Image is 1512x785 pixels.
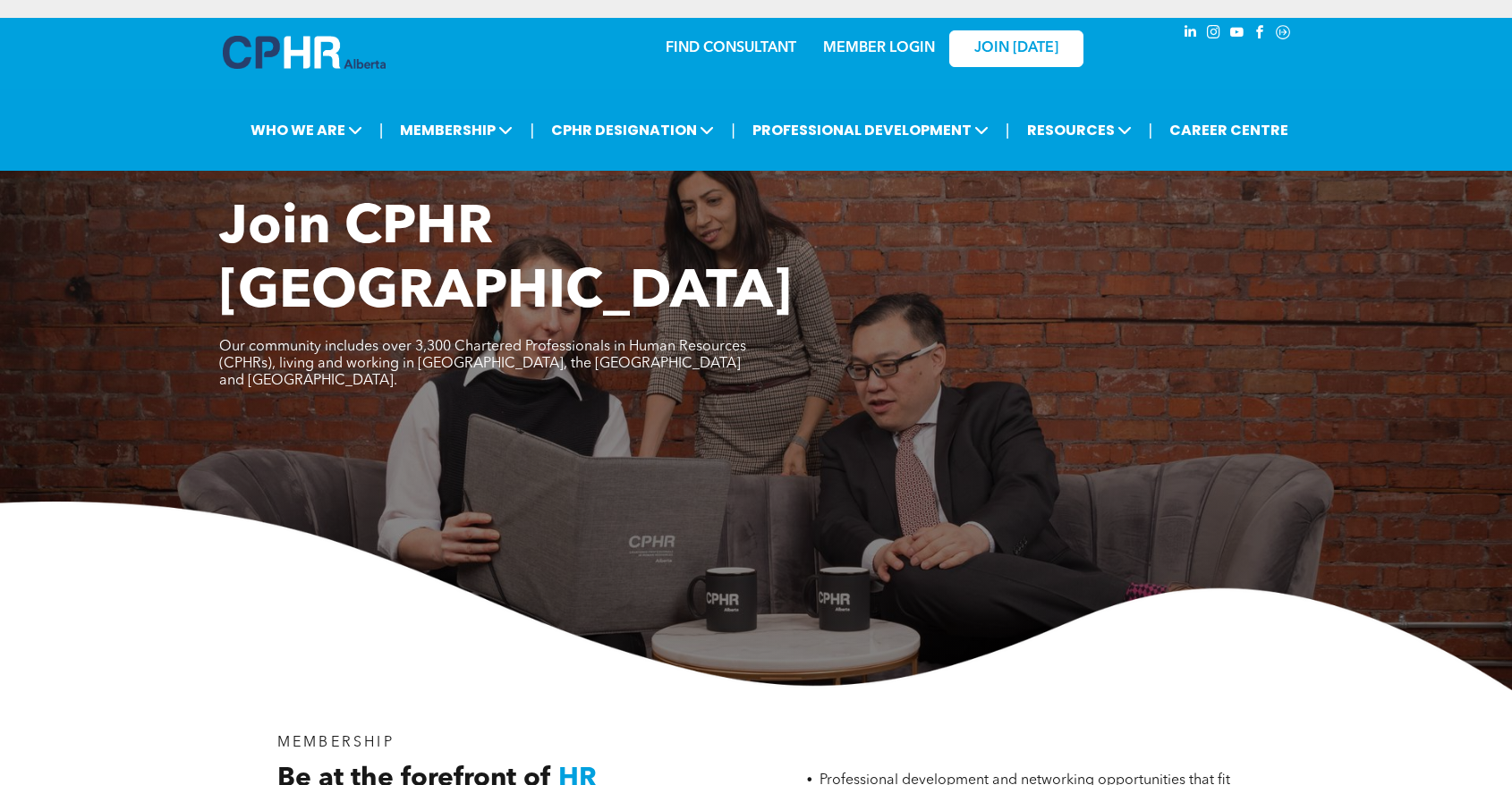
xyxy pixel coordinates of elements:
a: linkedin [1180,22,1200,46]
span: JOIN [DATE] [974,40,1058,57]
li: | [731,112,735,148]
span: Our community includes over 3,300 Chartered Professionals in Human Resources (CPHRs), living and ... [219,340,746,388]
a: youtube [1227,22,1246,46]
a: JOIN [DATE] [949,30,1083,67]
span: WHO WE ARE [245,114,368,147]
img: A blue and white logo for cp alberta [223,36,386,69]
a: instagram [1203,22,1223,46]
span: MEMBERSHIP [277,736,395,750]
span: RESOURCES [1022,114,1137,147]
a: facebook [1250,22,1270,46]
a: Social network [1273,22,1293,46]
li: | [379,112,384,148]
a: FIND CONSULTANT [666,41,796,55]
span: PROFESSIONAL DEVELOPMENT [747,114,994,147]
span: CPHR DESIGNATION [546,114,719,147]
li: | [1006,112,1010,148]
li: | [1149,112,1153,148]
span: Join CPHR [GEOGRAPHIC_DATA] [219,202,792,320]
a: CAREER CENTRE [1164,114,1294,147]
a: MEMBER LOGIN [823,41,935,55]
span: MEMBERSHIP [395,114,518,147]
li: | [530,112,534,148]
